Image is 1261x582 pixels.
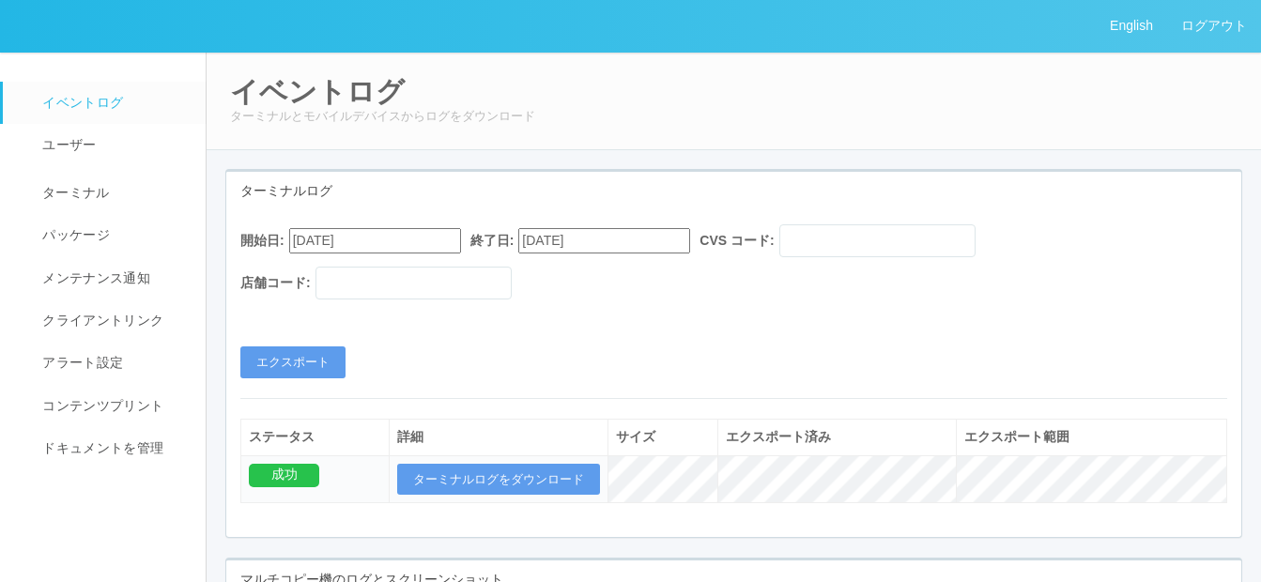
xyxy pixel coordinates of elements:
a: ユーザー [3,124,223,166]
a: クライアントリンク [3,299,223,342]
div: ターミナルログ [226,172,1241,210]
p: ターミナルとモバイルデバイスからログをダウンロード [230,107,1238,126]
a: ターミナル [3,167,223,214]
span: ユーザー [38,137,96,152]
label: 終了日: [470,231,515,251]
div: 成功 [249,464,319,487]
a: アラート設定 [3,342,223,384]
div: エクスポート済み [726,427,948,447]
div: 詳細 [397,427,600,447]
span: アラート設定 [38,355,123,370]
label: 開始日: [240,231,284,251]
label: 店舗コード: [240,273,311,293]
span: メンテナンス通知 [38,270,150,285]
h2: イベントログ [230,76,1238,107]
span: ターミナル [38,185,110,200]
label: CVS コード: [700,231,774,251]
span: イベントログ [38,95,123,110]
span: ドキュメントを管理 [38,440,163,455]
div: ステータス [249,427,381,447]
a: コンテンツプリント [3,385,223,427]
a: ドキュメントを管理 [3,427,223,469]
span: クライアントリンク [38,313,163,328]
div: エクスポート範囲 [964,427,1219,447]
a: イベントログ [3,82,223,124]
span: コンテンツプリント [38,398,163,413]
a: パッケージ [3,214,223,256]
a: メンテナンス通知 [3,257,223,299]
div: サイズ [616,427,710,447]
button: ターミナルログをダウンロード [397,464,600,496]
button: エクスポート [240,346,346,378]
span: パッケージ [38,227,110,242]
